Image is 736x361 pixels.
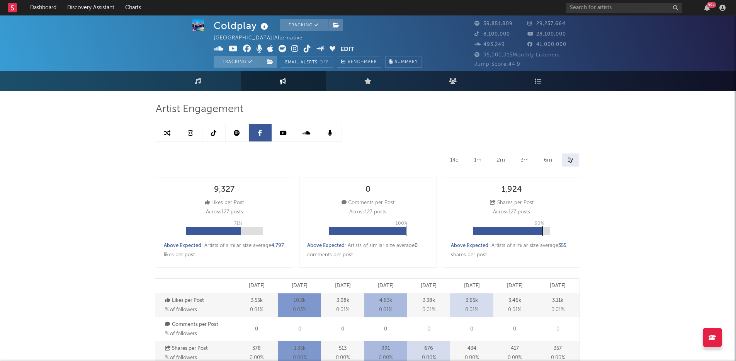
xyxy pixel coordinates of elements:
[337,296,349,305] p: 3.08k
[451,243,488,248] span: Above Expected
[474,32,510,37] span: 8,100,000
[704,5,710,11] button: 99+
[278,317,321,341] div: 0
[307,243,345,248] span: Above Expected
[165,355,197,360] span: % of followers
[165,296,233,305] p: Likes per Post
[293,305,306,315] span: 0.03 %
[552,296,563,305] p: 3.11k
[164,243,201,248] span: Above Expected
[379,296,392,305] p: 4.63k
[165,344,233,353] p: Shares per Post
[407,317,450,341] div: 0
[342,198,394,208] div: Comments per Post
[444,153,464,167] div: 14d
[490,198,534,208] div: Shares per Post
[234,219,242,228] p: 71 %
[467,344,476,353] p: 434
[164,241,286,260] div: : Artists of similar size average likes per post .
[251,296,263,305] p: 3.55k
[337,56,381,68] a: Benchmark
[381,344,390,353] p: 991
[206,208,243,217] p: Across 127 posts
[365,185,371,194] div: 0
[421,281,437,291] p: [DATE]
[466,296,478,305] p: 3.65k
[364,317,407,341] div: 0
[395,60,418,64] span: Summary
[562,153,579,167] div: 1y
[451,241,573,260] div: : Artists of similar size average shares per post .
[536,317,579,341] div: 0
[165,320,233,329] p: Comments per Post
[280,19,328,31] button: Tracking
[566,3,682,13] input: Search for artists
[508,296,521,305] p: 3.46k
[527,42,566,47] span: 41,000,000
[474,42,505,47] span: 493,249
[468,153,487,167] div: 1m
[527,32,566,37] span: 28,100,000
[493,317,536,341] div: 0
[320,60,329,65] em: Off
[550,281,566,291] p: [DATE]
[336,305,349,315] span: 0.01 %
[415,243,418,248] span: 0
[507,281,523,291] p: [DATE]
[252,344,261,353] p: 378
[558,243,566,248] span: 355
[294,296,306,305] p: 10.2k
[491,153,511,167] div: 2m
[214,34,311,43] div: [GEOGRAPHIC_DATA] | Alternative
[250,305,263,315] span: 0.01 %
[474,62,520,67] span: Jump Score: 44.9
[378,281,394,291] p: [DATE]
[465,305,478,315] span: 0.01 %
[707,2,716,8] div: 99 +
[321,317,364,341] div: 0
[235,317,278,341] div: 0
[424,344,433,353] p: 676
[396,219,408,228] p: 100 %
[348,58,377,67] span: Benchmark
[340,45,354,54] button: Edit
[292,281,308,291] p: [DATE]
[271,243,284,248] span: 4,797
[349,208,386,217] p: Across 127 posts
[385,56,422,68] button: Summary
[379,305,392,315] span: 0.01 %
[281,56,333,68] button: Email AlertsOff
[165,331,197,336] span: % of followers
[501,185,522,194] div: 1,924
[474,53,560,58] span: 95,000,915 Monthly Listeners
[294,344,306,353] p: 1.35k
[205,198,244,208] div: Likes per Post
[422,305,435,315] span: 0.01 %
[474,21,513,26] span: 59,851,809
[535,219,544,228] p: 90 %
[554,344,562,353] p: 357
[450,317,493,341] div: 0
[339,344,347,353] p: 513
[307,241,429,260] div: : Artists of similar size average comments per post .
[527,21,566,26] span: 29,237,664
[249,281,265,291] p: [DATE]
[335,281,351,291] p: [DATE]
[538,153,558,167] div: 6m
[156,105,243,114] span: Artist Engagement
[551,305,564,315] span: 0.01 %
[165,307,197,312] span: % of followers
[423,296,435,305] p: 3.38k
[508,305,521,315] span: 0.01 %
[515,153,534,167] div: 3m
[493,208,530,217] p: Across 127 posts
[214,56,262,68] button: Tracking
[511,344,519,353] p: 417
[214,185,235,194] div: 9,327
[464,281,480,291] p: [DATE]
[214,19,270,32] div: Coldplay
